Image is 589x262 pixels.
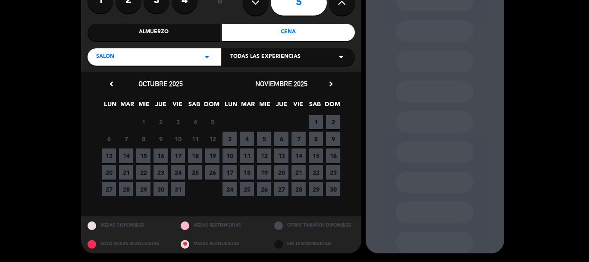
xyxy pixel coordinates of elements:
[96,53,114,61] span: Salon
[120,99,134,114] span: MAR
[291,148,306,163] span: 14
[174,216,268,235] div: MESAS RESTRINGIDAS
[274,182,288,196] span: 27
[81,216,175,235] div: MESAS DISPONIBLES
[171,148,185,163] span: 17
[309,182,323,196] span: 29
[154,148,168,163] span: 16
[268,235,361,253] div: SIN DISPONIBILIDAD
[257,182,271,196] span: 26
[171,115,185,129] span: 3
[274,148,288,163] span: 13
[154,115,168,129] span: 2
[119,182,133,196] span: 28
[222,24,355,41] div: Cena
[309,165,323,180] span: 22
[88,24,220,41] div: Almuerzo
[240,165,254,180] span: 18
[326,148,340,163] span: 16
[136,115,150,129] span: 1
[119,148,133,163] span: 14
[205,165,219,180] span: 26
[187,99,201,114] span: SAB
[204,99,218,114] span: DOM
[240,182,254,196] span: 25
[188,148,202,163] span: 18
[136,165,150,180] span: 22
[326,115,340,129] span: 2
[326,79,335,88] i: chevron_right
[188,132,202,146] span: 11
[154,182,168,196] span: 30
[291,132,306,146] span: 7
[137,99,151,114] span: MIE
[81,235,175,253] div: SOLO MESAS BLOQUEADAS
[107,79,116,88] i: chevron_left
[274,165,288,180] span: 20
[171,165,185,180] span: 24
[171,132,185,146] span: 10
[326,132,340,146] span: 9
[240,148,254,163] span: 11
[205,132,219,146] span: 12
[255,79,307,88] span: noviembre 2025
[326,182,340,196] span: 30
[257,148,271,163] span: 12
[103,99,117,114] span: LUN
[102,148,116,163] span: 13
[174,235,268,253] div: MESAS BLOQUEADAS
[326,165,340,180] span: 23
[222,132,237,146] span: 3
[230,53,301,61] span: Todas las experiencias
[241,99,255,114] span: MAR
[205,115,219,129] span: 5
[336,52,346,62] i: arrow_drop_down
[222,165,237,180] span: 17
[102,182,116,196] span: 27
[274,99,288,114] span: JUE
[136,132,150,146] span: 8
[291,99,305,114] span: VIE
[309,132,323,146] span: 8
[309,148,323,163] span: 15
[291,182,306,196] span: 28
[171,182,185,196] span: 31
[154,165,168,180] span: 23
[240,132,254,146] span: 4
[202,52,212,62] i: arrow_drop_down
[222,182,237,196] span: 24
[257,132,271,146] span: 5
[308,99,322,114] span: SAB
[102,132,116,146] span: 6
[257,99,272,114] span: MIE
[257,165,271,180] span: 19
[136,182,150,196] span: 29
[170,99,185,114] span: VIE
[268,216,361,235] div: OTROS TAMAÑOS DIPONIBLES
[309,115,323,129] span: 1
[119,132,133,146] span: 7
[119,165,133,180] span: 21
[188,115,202,129] span: 4
[291,165,306,180] span: 21
[154,99,168,114] span: JUE
[274,132,288,146] span: 6
[102,165,116,180] span: 20
[138,79,183,88] span: octubre 2025
[222,148,237,163] span: 10
[205,148,219,163] span: 19
[224,99,238,114] span: LUN
[325,99,339,114] span: DOM
[154,132,168,146] span: 9
[136,148,150,163] span: 15
[188,165,202,180] span: 25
